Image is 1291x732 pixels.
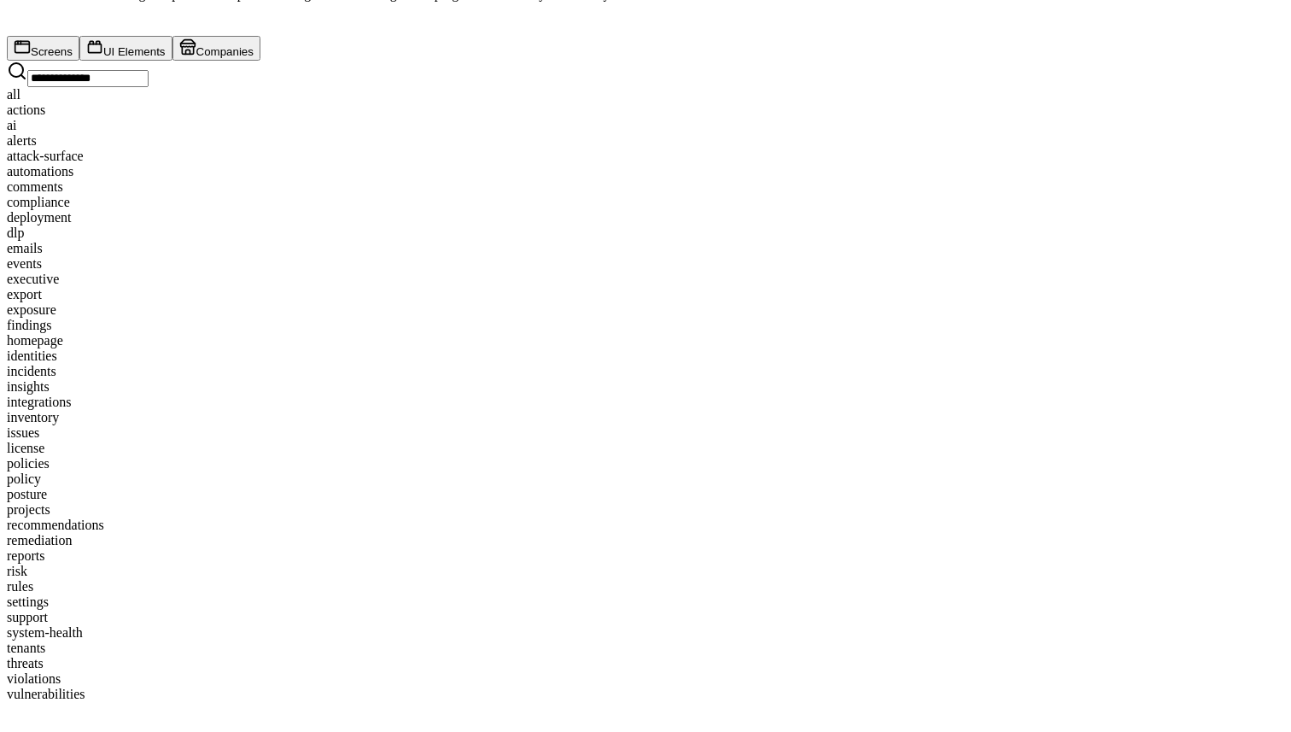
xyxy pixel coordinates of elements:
[7,225,1284,241] div: dlp
[7,272,1284,287] div: executive
[7,471,1284,487] div: policy
[7,256,1284,272] div: events
[7,395,1284,410] div: integrations
[7,179,1284,195] div: comments
[7,210,1284,225] div: deployment
[7,625,1284,641] div: system-health
[7,318,1284,333] div: findings
[7,364,1284,379] div: incidents
[7,487,1284,502] div: posture
[7,671,1284,687] div: violations
[79,36,172,61] button: UI Elements
[7,149,1284,164] div: attack-surface
[7,164,1284,179] div: automations
[7,456,1284,471] div: policies
[7,36,79,61] button: Screens
[7,425,1284,441] div: issues
[7,441,1284,456] div: license
[7,502,1284,518] div: projects
[7,518,1284,533] div: recommendations
[7,333,1284,348] div: homepage
[7,579,1284,594] div: rules
[7,133,1284,149] div: alerts
[7,87,1284,102] div: all
[7,410,1284,425] div: inventory
[7,287,1284,302] div: export
[7,241,1284,256] div: emails
[7,656,1284,671] div: threats
[7,195,1284,210] div: compliance
[7,564,1284,579] div: risk
[172,36,260,61] button: Companies
[7,533,1284,548] div: remediation
[7,302,1284,318] div: exposure
[7,610,1284,625] div: support
[7,641,1284,656] div: tenants
[7,687,1284,702] div: vulnerabilities
[7,379,1284,395] div: insights
[7,548,1284,564] div: reports
[7,594,1284,610] div: settings
[7,348,1284,364] div: identities
[7,118,1284,133] div: ai
[7,102,1284,118] div: actions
